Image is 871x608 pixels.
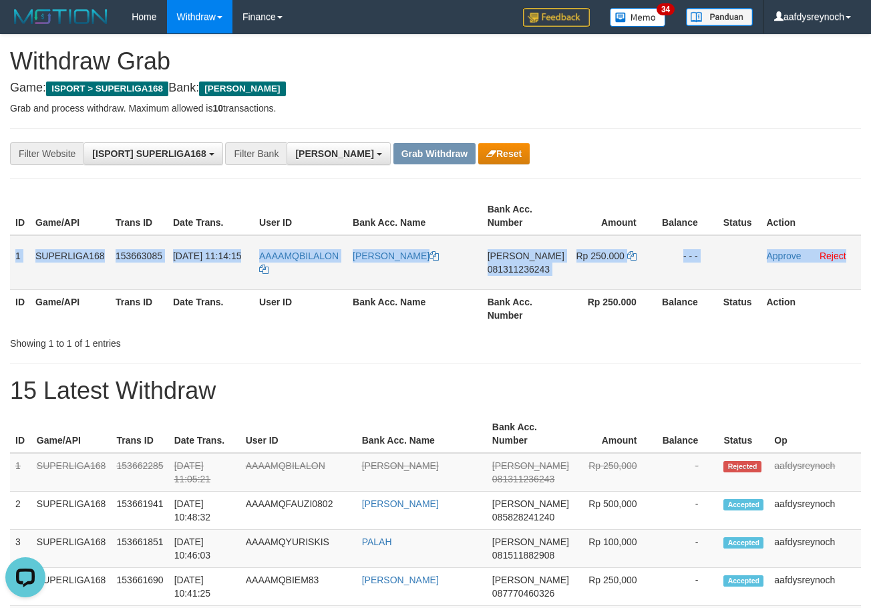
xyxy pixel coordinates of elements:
[10,48,861,75] h1: Withdraw Grab
[10,492,31,530] td: 2
[347,289,482,327] th: Bank Acc. Name
[173,251,241,261] span: [DATE] 11:14:15
[295,148,373,159] span: [PERSON_NAME]
[362,460,439,471] a: [PERSON_NAME]
[112,415,169,453] th: Trans ID
[92,148,206,159] span: [ISPORT] SUPERLIGA168
[287,142,390,165] button: [PERSON_NAME]
[627,251,637,261] a: Copy 250000 to clipboard
[116,251,162,261] span: 153663085
[492,550,554,561] span: Copy 081511882908 to clipboard
[30,289,110,327] th: Game/API
[570,197,657,235] th: Amount
[574,568,657,606] td: Rp 250,000
[482,289,570,327] th: Bank Acc. Number
[769,415,861,453] th: Op
[723,461,761,472] span: Rejected
[610,8,666,27] img: Button%20Memo.svg
[362,575,439,585] a: [PERSON_NAME]
[362,537,392,547] a: PALAH
[357,415,487,453] th: Bank Acc. Name
[240,453,357,492] td: AAAAMQBILALON
[31,568,112,606] td: SUPERLIGA168
[723,499,763,510] span: Accepted
[240,530,357,568] td: AAAAMQYURISKIS
[488,251,564,261] span: [PERSON_NAME]
[10,142,83,165] div: Filter Website
[723,575,763,587] span: Accepted
[657,235,718,290] td: - - -
[492,537,569,547] span: [PERSON_NAME]
[767,251,802,261] a: Approve
[169,530,240,568] td: [DATE] 10:46:03
[657,289,718,327] th: Balance
[657,530,719,568] td: -
[570,289,657,327] th: Rp 250.000
[820,251,846,261] a: Reject
[492,588,554,599] span: Copy 087770460326 to clipboard
[769,492,861,530] td: aafdysreynoch
[576,251,625,261] span: Rp 250.000
[168,289,254,327] th: Date Trans.
[10,415,31,453] th: ID
[769,453,861,492] td: aafdysreynoch
[478,143,530,164] button: Reset
[10,102,861,115] p: Grab and process withdraw. Maximum allowed is transactions.
[46,82,168,96] span: ISPORT > SUPERLIGA168
[112,568,169,606] td: 153661690
[10,453,31,492] td: 1
[686,8,753,26] img: panduan.png
[83,142,222,165] button: [ISPORT] SUPERLIGA168
[574,530,657,568] td: Rp 100,000
[718,197,761,235] th: Status
[169,492,240,530] td: [DATE] 10:48:32
[492,474,554,484] span: Copy 081311236243 to clipboard
[761,289,862,327] th: Action
[169,568,240,606] td: [DATE] 10:41:25
[488,264,550,275] span: Copy 081311236243 to clipboard
[112,453,169,492] td: 153662285
[657,453,719,492] td: -
[10,82,861,95] h4: Game: Bank:
[347,197,482,235] th: Bank Acc. Name
[718,415,769,453] th: Status
[30,197,110,235] th: Game/API
[353,251,439,261] a: [PERSON_NAME]
[110,289,168,327] th: Trans ID
[492,498,569,509] span: [PERSON_NAME]
[574,453,657,492] td: Rp 250,000
[212,103,223,114] strong: 10
[168,197,254,235] th: Date Trans.
[259,251,339,275] a: AAAAMQBILALON
[10,331,353,350] div: Showing 1 to 1 of 1 entries
[393,143,476,164] button: Grab Withdraw
[523,8,590,27] img: Feedback.jpg
[657,3,675,15] span: 34
[112,492,169,530] td: 153661941
[657,197,718,235] th: Balance
[574,415,657,453] th: Amount
[225,142,287,165] div: Filter Bank
[169,453,240,492] td: [DATE] 11:05:21
[259,251,339,261] span: AAAAMQBILALON
[10,197,30,235] th: ID
[574,492,657,530] td: Rp 500,000
[492,460,569,471] span: [PERSON_NAME]
[487,415,574,453] th: Bank Acc. Number
[31,415,112,453] th: Game/API
[10,530,31,568] td: 3
[10,289,30,327] th: ID
[199,82,285,96] span: [PERSON_NAME]
[5,5,45,45] button: Open LiveChat chat widget
[10,377,861,404] h1: 15 Latest Withdraw
[240,415,357,453] th: User ID
[10,235,30,290] td: 1
[492,512,554,522] span: Copy 085828241240 to clipboard
[31,492,112,530] td: SUPERLIGA168
[482,197,570,235] th: Bank Acc. Number
[769,530,861,568] td: aafdysreynoch
[110,197,168,235] th: Trans ID
[30,235,110,290] td: SUPERLIGA168
[657,492,719,530] td: -
[254,197,347,235] th: User ID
